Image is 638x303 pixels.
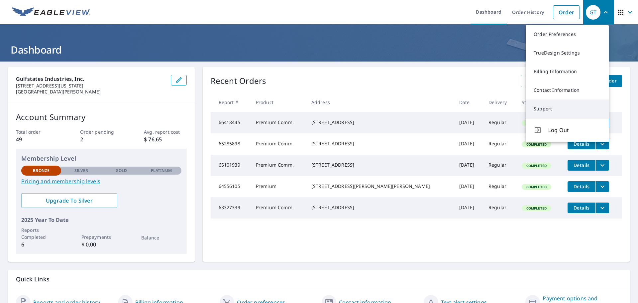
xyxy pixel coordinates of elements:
[80,128,123,135] p: Order pending
[21,154,181,163] p: Membership Level
[572,183,591,190] span: Details
[311,162,449,168] div: [STREET_ADDRESS]
[21,177,181,185] a: Pricing and membership levels
[595,181,609,192] button: filesDropdownBtn-64556105
[521,75,568,87] a: View All Orders
[211,197,251,219] td: 63327339
[454,197,483,219] td: [DATE]
[251,176,306,197] td: Premium
[522,142,551,147] span: Completed
[16,83,165,89] p: [STREET_ADDRESS][US_STATE]
[483,155,516,176] td: Regular
[81,240,121,248] p: $ 0.00
[251,197,306,219] td: Premium Comm.
[211,92,251,112] th: Report #
[572,162,591,168] span: Details
[21,193,117,208] a: Upgrade To Silver
[595,160,609,171] button: filesDropdownBtn-65101939
[526,44,609,62] a: TrueDesign Settings
[568,181,595,192] button: detailsBtn-64556105
[16,275,622,283] p: Quick Links
[595,139,609,149] button: filesDropdownBtn-65285898
[211,155,251,176] td: 65101939
[548,126,601,134] span: Log Out
[21,240,61,248] p: 6
[16,135,58,143] p: 49
[8,43,630,57] h1: Dashboard
[568,139,595,149] button: detailsBtn-65285898
[454,133,483,155] td: [DATE]
[141,234,181,241] p: Balance
[483,197,516,219] td: Regular
[306,92,454,112] th: Address
[483,112,516,133] td: Regular
[16,75,165,83] p: Gulfstates Industries, Inc.
[483,176,516,197] td: Regular
[211,112,251,133] td: 66418445
[526,25,609,44] a: Order Preferences
[454,155,483,176] td: [DATE]
[251,133,306,155] td: Premium Comm.
[572,141,591,147] span: Details
[568,160,595,171] button: detailsBtn-65101939
[116,168,127,174] p: Gold
[251,112,306,133] td: Premium Comm.
[74,168,88,174] p: Silver
[572,205,591,211] span: Details
[27,197,112,204] span: Upgrade To Silver
[526,62,609,81] a: Billing Information
[21,227,61,240] p: Reports Completed
[522,185,551,189] span: Completed
[81,233,121,240] p: Prepayments
[33,168,50,174] p: Bronze
[526,81,609,99] a: Contact Information
[16,128,58,135] p: Total order
[16,111,187,123] p: Account Summary
[568,203,595,213] button: detailsBtn-63327339
[144,128,186,135] p: Avg. report cost
[12,7,90,17] img: EV Logo
[516,92,563,112] th: Status
[522,121,551,125] span: Completed
[211,75,266,87] p: Recent Orders
[251,155,306,176] td: Premium Comm.
[16,89,165,95] p: [GEOGRAPHIC_DATA][PERSON_NAME]
[454,176,483,197] td: [DATE]
[80,135,123,143] p: 2
[522,163,551,168] span: Completed
[595,203,609,213] button: filesDropdownBtn-63327339
[211,133,251,155] td: 65285898
[311,119,449,126] div: [STREET_ADDRESS]
[522,206,551,211] span: Completed
[151,168,172,174] p: Platinum
[251,92,306,112] th: Product
[311,183,449,190] div: [STREET_ADDRESS][PERSON_NAME][PERSON_NAME]
[526,118,609,142] button: Log Out
[211,176,251,197] td: 64556105
[526,99,609,118] a: Support
[483,133,516,155] td: Regular
[144,135,186,143] p: $ 76.65
[553,5,580,19] a: Order
[483,92,516,112] th: Delivery
[454,92,483,112] th: Date
[454,112,483,133] td: [DATE]
[586,5,600,20] div: GT
[311,140,449,147] div: [STREET_ADDRESS]
[21,216,181,224] p: 2025 Year To Date
[311,204,449,211] div: [STREET_ADDRESS]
